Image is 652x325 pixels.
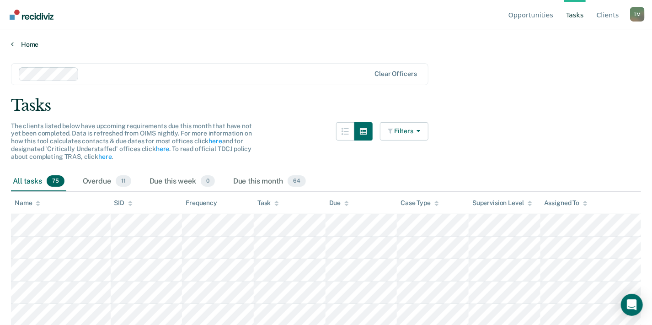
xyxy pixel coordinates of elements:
[630,7,645,22] button: Profile dropdown button
[231,172,308,192] div: Due this month64
[630,7,645,22] div: T M
[15,199,40,207] div: Name
[11,40,641,49] a: Home
[156,145,169,152] a: here
[380,122,428,141] button: Filters
[257,199,279,207] div: Task
[544,199,588,207] div: Assigned To
[11,96,641,115] div: Tasks
[201,175,215,187] span: 0
[472,199,532,207] div: Supervision Level
[98,153,112,160] a: here
[81,172,133,192] div: Overdue11
[208,137,222,145] a: here
[375,70,417,78] div: Clear officers
[148,172,217,192] div: Due this week0
[401,199,439,207] div: Case Type
[114,199,133,207] div: SID
[47,175,64,187] span: 75
[10,10,53,20] img: Recidiviz
[186,199,217,207] div: Frequency
[11,172,66,192] div: All tasks75
[11,122,252,160] span: The clients listed below have upcoming requirements due this month that have not yet been complet...
[329,199,349,207] div: Due
[621,294,643,316] div: Open Intercom Messenger
[116,175,131,187] span: 11
[288,175,306,187] span: 64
